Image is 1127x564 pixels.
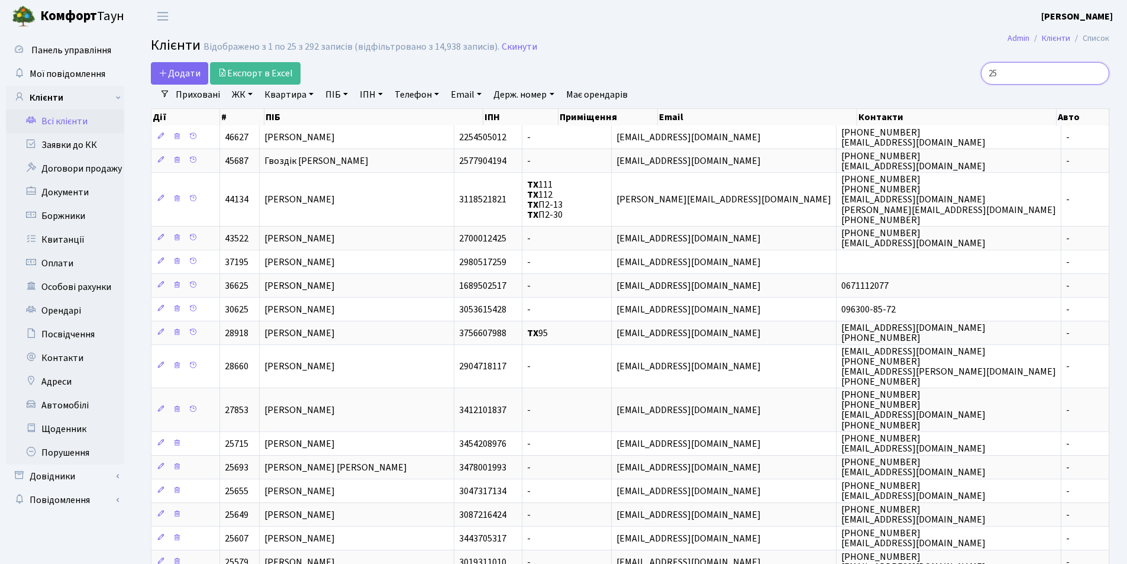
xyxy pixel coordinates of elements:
[264,279,335,292] span: [PERSON_NAME]
[841,126,986,149] span: [PHONE_NUMBER] [EMAIL_ADDRESS][DOMAIN_NAME]
[30,67,105,80] span: Мої повідомлення
[225,485,248,498] span: 25655
[40,7,124,27] span: Таун
[841,503,986,526] span: [PHONE_NUMBER] [EMAIL_ADDRESS][DOMAIN_NAME]
[527,485,531,498] span: -
[841,479,986,502] span: [PHONE_NUMBER] [EMAIL_ADDRESS][DOMAIN_NAME]
[264,256,335,269] span: [PERSON_NAME]
[502,41,537,53] a: Скинути
[151,109,220,125] th: Дії
[527,327,538,340] b: ТХ
[527,232,531,245] span: -
[210,62,301,85] a: Експорт в Excel
[841,321,986,344] span: [EMAIL_ADDRESS][DOMAIN_NAME] [PHONE_NUMBER]
[616,154,761,167] span: [EMAIL_ADDRESS][DOMAIN_NAME]
[1070,32,1109,45] li: Список
[6,181,124,204] a: Документи
[841,227,986,250] span: [PHONE_NUMBER] [EMAIL_ADDRESS][DOMAIN_NAME]
[225,279,248,292] span: 36625
[459,532,506,545] span: 3443705317
[390,85,444,105] a: Телефон
[459,194,506,207] span: 3118521821
[1066,404,1070,417] span: -
[527,508,531,521] span: -
[857,109,1057,125] th: Контакти
[841,345,1056,388] span: [EMAIL_ADDRESS][DOMAIN_NAME] [PHONE_NUMBER] [EMAIL_ADDRESS][PERSON_NAME][DOMAIN_NAME] [PHONE_NUMBER]
[658,109,857,125] th: Email
[459,154,506,167] span: 2577904194
[1066,327,1070,340] span: -
[459,360,506,373] span: 2904718117
[841,388,986,431] span: [PHONE_NUMBER] [PHONE_NUMBER] [EMAIL_ADDRESS][DOMAIN_NAME] [PHONE_NUMBER]
[459,279,506,292] span: 1689502517
[527,198,538,211] b: ТХ
[527,303,531,316] span: -
[225,532,248,545] span: 25607
[151,35,201,56] span: Клієнти
[1066,532,1070,545] span: -
[264,131,335,144] span: [PERSON_NAME]
[6,417,124,441] a: Щоденник
[558,109,658,125] th: Приміщення
[616,194,831,207] span: [PERSON_NAME][EMAIL_ADDRESS][DOMAIN_NAME]
[6,38,124,62] a: Панель управління
[990,26,1127,51] nav: breadcrumb
[616,532,761,545] span: [EMAIL_ADDRESS][DOMAIN_NAME]
[981,62,1109,85] input: Пошук...
[1066,131,1070,144] span: -
[264,437,335,450] span: [PERSON_NAME]
[527,188,538,201] b: ТХ
[6,228,124,252] a: Квитанції
[459,232,506,245] span: 2700012425
[616,232,761,245] span: [EMAIL_ADDRESS][DOMAIN_NAME]
[527,532,531,545] span: -
[1041,9,1113,24] a: [PERSON_NAME]
[527,256,531,269] span: -
[6,323,124,346] a: Посвідчення
[204,41,499,53] div: Відображено з 1 по 25 з 292 записів (відфільтровано з 14,938 записів).
[483,109,559,125] th: ІПН
[227,85,257,105] a: ЖК
[6,252,124,275] a: Оплати
[841,303,896,316] span: 096300-85-72
[225,437,248,450] span: 25715
[527,154,531,167] span: -
[264,360,335,373] span: [PERSON_NAME]
[1066,508,1070,521] span: -
[1066,194,1070,207] span: -
[264,194,335,207] span: [PERSON_NAME]
[6,299,124,323] a: Орендарі
[1066,154,1070,167] span: -
[260,85,318,105] a: Квартира
[6,157,124,181] a: Договори продажу
[841,279,889,292] span: 0671112077
[1066,437,1070,450] span: -
[616,303,761,316] span: [EMAIL_ADDRESS][DOMAIN_NAME]
[6,370,124,394] a: Адреси
[6,465,124,488] a: Довідники
[459,131,506,144] span: 2254505012
[459,327,506,340] span: 3756607988
[616,279,761,292] span: [EMAIL_ADDRESS][DOMAIN_NAME]
[841,173,1056,226] span: [PHONE_NUMBER] [PHONE_NUMBER] [EMAIL_ADDRESS][DOMAIN_NAME] [PERSON_NAME][EMAIL_ADDRESS][DOMAIN_NA...
[527,178,538,191] b: ТХ
[225,154,248,167] span: 45687
[171,85,225,105] a: Приховані
[225,232,248,245] span: 43522
[527,131,531,144] span: -
[1057,109,1109,125] th: Авто
[6,109,124,133] a: Всі клієнти
[616,360,761,373] span: [EMAIL_ADDRESS][DOMAIN_NAME]
[1066,303,1070,316] span: -
[1066,461,1070,474] span: -
[841,527,986,550] span: [PHONE_NUMBER] [EMAIL_ADDRESS][DOMAIN_NAME]
[6,441,124,465] a: Порушення
[264,404,335,417] span: [PERSON_NAME]
[6,86,124,109] a: Клієнти
[527,327,548,340] span: 95
[1066,360,1070,373] span: -
[264,109,483,125] th: ПІБ
[459,437,506,450] span: 3454208976
[225,327,248,340] span: 28918
[489,85,558,105] a: Держ. номер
